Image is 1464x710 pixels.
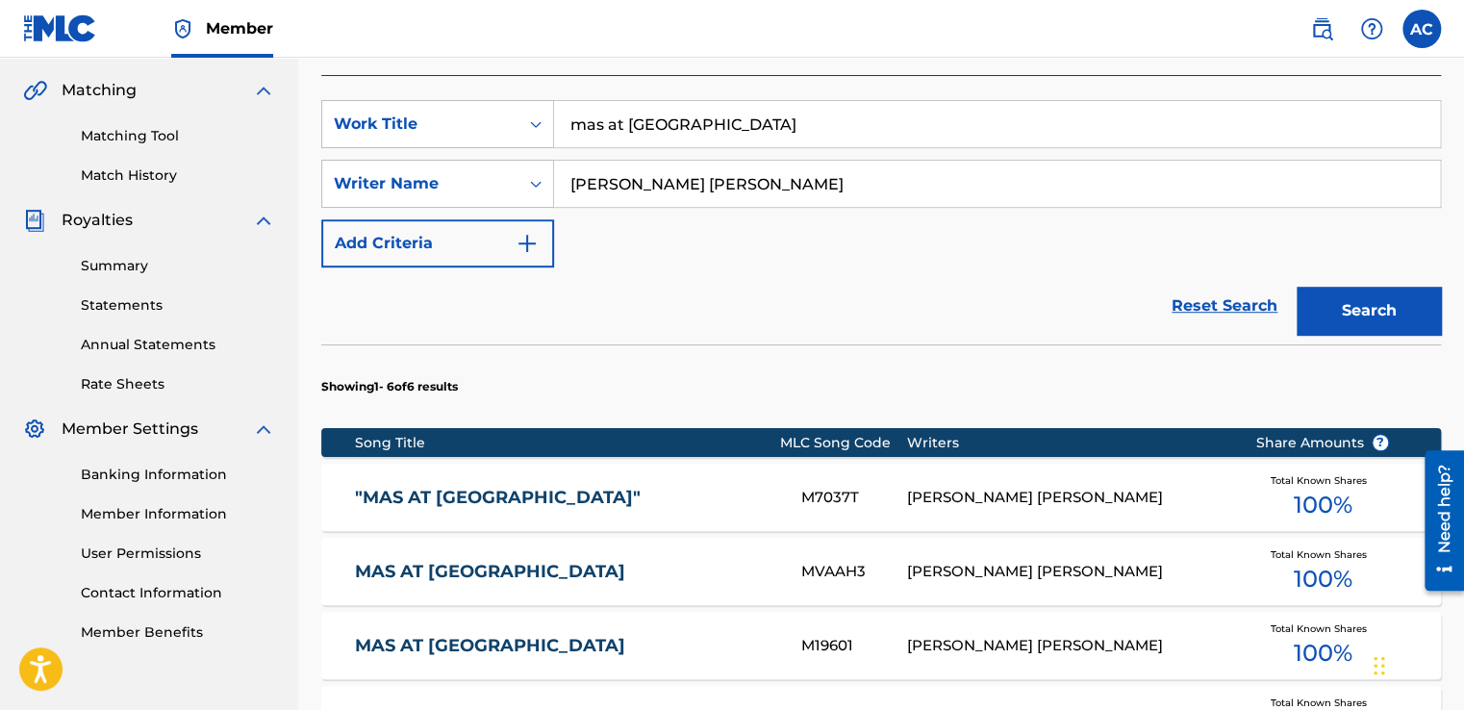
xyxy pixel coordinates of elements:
[23,209,46,232] img: Royalties
[1271,696,1375,710] span: Total Known Shares
[1297,287,1441,335] button: Search
[81,295,275,316] a: Statements
[1374,637,1385,695] div: Drag
[907,433,1226,453] div: Writers
[81,374,275,394] a: Rate Sheets
[23,14,97,42] img: MLC Logo
[1256,433,1389,453] span: Share Amounts
[1302,10,1341,48] a: Public Search
[321,378,458,395] p: Showing 1 - 6 of 6 results
[355,561,775,583] a: MAS AT [GEOGRAPHIC_DATA]
[1310,17,1333,40] img: search
[62,209,133,232] span: Royalties
[252,79,275,102] img: expand
[1293,562,1351,596] span: 100 %
[62,79,137,102] span: Matching
[81,165,275,186] a: Match History
[252,209,275,232] img: expand
[1352,10,1391,48] div: Help
[1271,547,1375,562] span: Total Known Shares
[1271,473,1375,488] span: Total Known Shares
[779,433,907,453] div: MLC Song Code
[1373,435,1388,450] span: ?
[81,256,275,276] a: Summary
[334,172,507,195] div: Writer Name
[334,113,507,136] div: Work Title
[355,635,775,657] a: MAS AT [GEOGRAPHIC_DATA]
[81,504,275,524] a: Member Information
[355,487,775,509] a: "MAS AT [GEOGRAPHIC_DATA]"
[800,487,907,509] div: M7037T
[23,418,46,441] img: Member Settings
[62,418,198,441] span: Member Settings
[252,418,275,441] img: expand
[907,487,1226,509] div: [PERSON_NAME] [PERSON_NAME]
[171,17,194,40] img: Top Rightsholder
[1293,488,1351,522] span: 100 %
[81,583,275,603] a: Contact Information
[1368,618,1464,710] iframe: Chat Widget
[800,635,907,657] div: M19601
[81,335,275,355] a: Annual Statements
[81,126,275,146] a: Matching Tool
[1360,17,1383,40] img: help
[1410,444,1464,598] iframe: Resource Center
[81,622,275,643] a: Member Benefits
[1162,285,1287,327] a: Reset Search
[81,465,275,485] a: Banking Information
[81,544,275,564] a: User Permissions
[1402,10,1441,48] div: User Menu
[355,433,779,453] div: Song Title
[1293,636,1351,671] span: 100 %
[800,561,907,583] div: MVAAH3
[321,100,1441,344] form: Search Form
[516,232,539,255] img: 9d2ae6d4665cec9f34b9.svg
[1271,621,1375,636] span: Total Known Shares
[907,635,1226,657] div: [PERSON_NAME] [PERSON_NAME]
[907,561,1226,583] div: [PERSON_NAME] [PERSON_NAME]
[321,219,554,267] button: Add Criteria
[23,79,47,102] img: Matching
[206,17,273,39] span: Member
